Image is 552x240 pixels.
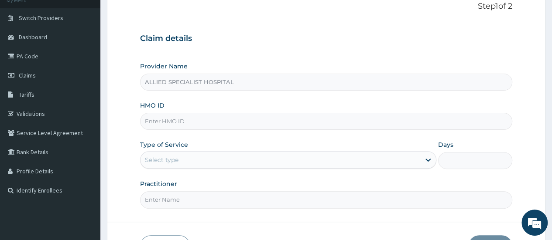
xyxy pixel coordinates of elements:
[19,71,36,79] span: Claims
[140,140,188,149] label: Type of Service
[140,113,512,130] input: Enter HMO ID
[140,62,188,71] label: Provider Name
[145,155,178,164] div: Select type
[140,34,512,44] h3: Claim details
[140,179,177,188] label: Practitioner
[438,140,453,149] label: Days
[140,2,512,11] p: Step 1 of 2
[19,33,47,41] span: Dashboard
[19,14,63,22] span: Switch Providers
[140,101,165,110] label: HMO ID
[140,191,512,208] input: Enter Name
[19,91,34,98] span: Tariffs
